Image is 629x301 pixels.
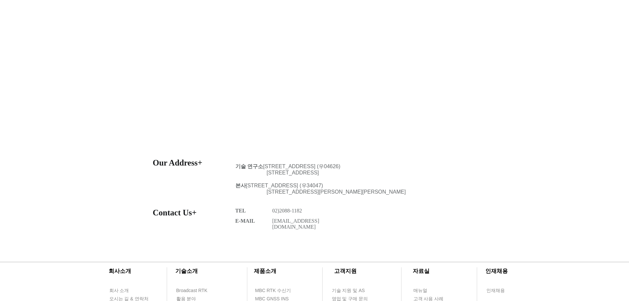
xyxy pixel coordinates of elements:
[109,268,131,274] span: ​회사소개
[255,287,291,294] span: MBC RTK 수신기
[334,268,357,274] span: ​고객지원
[153,208,197,217] span: Contact Us+
[413,286,451,295] a: 매뉴얼
[413,268,430,274] span: ​자료실
[109,286,147,295] a: 회사 소개
[235,208,246,213] span: TEL
[486,286,517,295] a: 인재채용
[235,183,323,188] span: [STREET_ADDRESS] (우34047)
[235,218,255,224] span: E-MAIL
[235,164,263,169] span: 기술 연구소
[486,287,505,294] span: 인재채용
[267,170,319,175] span: [STREET_ADDRESS]
[255,286,304,295] a: MBC RTK 수신기
[332,286,381,295] a: 기술 지원 및 AS
[176,287,208,294] span: Broadcast RTK
[272,218,319,230] a: [EMAIL_ADDRESS][DOMAIN_NAME]
[272,208,302,213] span: 02)2088-1182
[235,183,246,188] span: 본사
[175,268,198,274] span: ​기술소개
[267,189,406,195] span: [STREET_ADDRESS][PERSON_NAME][PERSON_NAME]
[176,286,214,295] a: Broadcast RTK
[254,268,276,274] span: ​제품소개
[485,268,508,274] span: ​인재채용
[235,164,340,169] span: [STREET_ADDRESS] (우04626)
[332,287,365,294] span: 기술 지원 및 AS
[507,93,629,301] iframe: Wix Chat
[413,287,427,294] span: 매뉴얼
[109,287,129,294] span: 회사 소개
